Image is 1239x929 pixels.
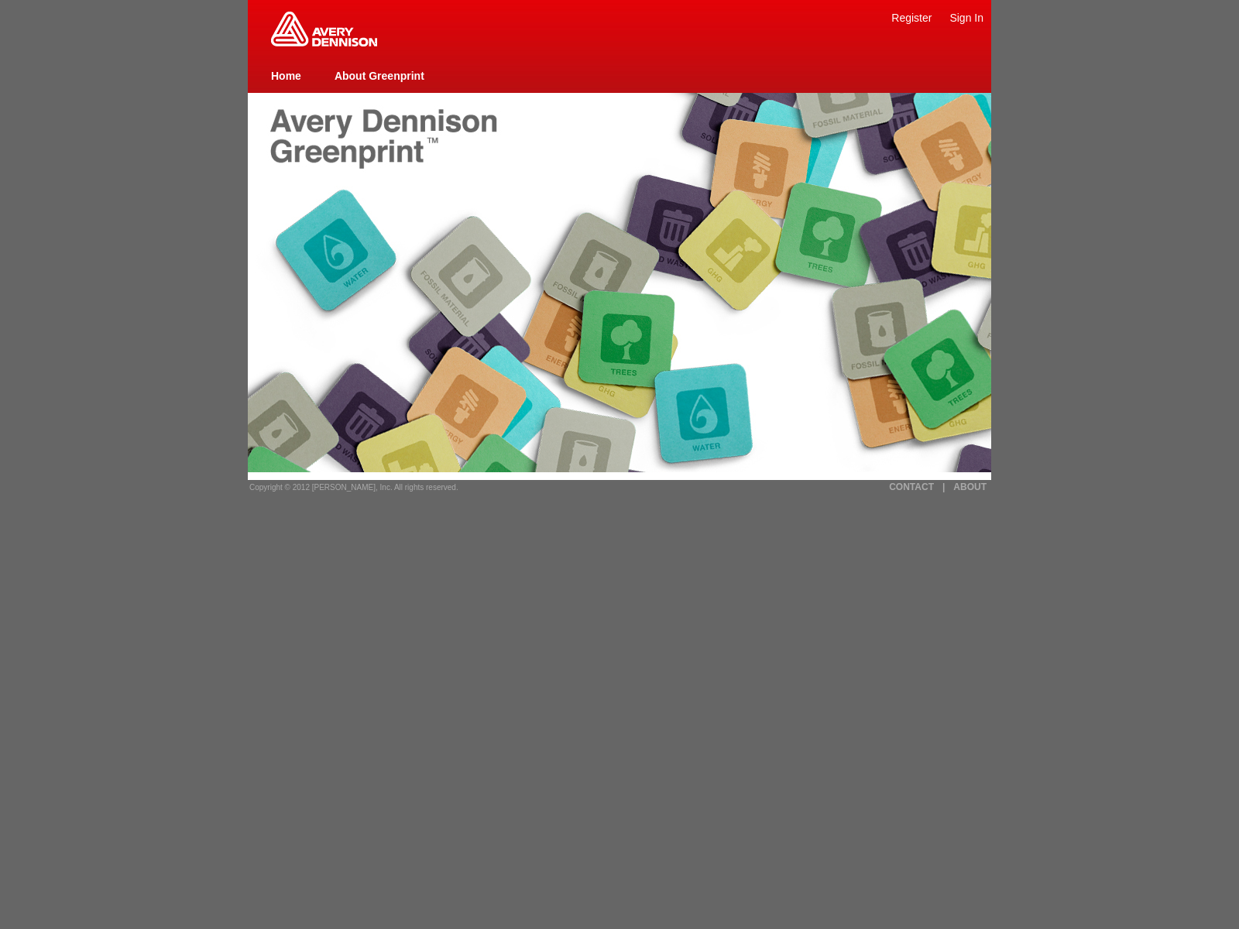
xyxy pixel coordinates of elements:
a: Home [271,70,301,82]
a: | [942,482,945,492]
span: Copyright © 2012 [PERSON_NAME], Inc. All rights reserved. [249,483,458,492]
a: Sign In [949,12,983,24]
a: ABOUT [953,482,987,492]
a: Register [891,12,932,24]
a: CONTACT [889,482,934,492]
a: Greenprint [271,39,377,48]
img: Home [271,12,377,46]
a: About Greenprint [335,70,424,82]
